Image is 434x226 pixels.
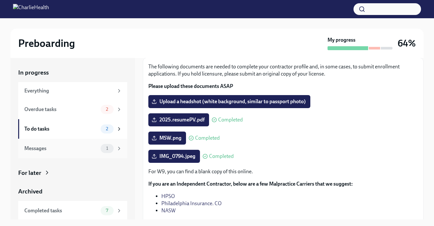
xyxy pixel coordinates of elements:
p: The following documents are needed to complete your contractor profile and, in some cases, to sub... [148,63,418,78]
label: MSW.png [148,132,186,145]
a: Overdue tasks2 [18,100,127,119]
div: Overdue tasks [24,106,98,113]
span: Completed [218,117,243,122]
a: In progress [18,68,127,77]
h3: 64% [398,37,416,49]
span: 1 [102,146,112,151]
div: Completed tasks [24,207,98,214]
strong: Please upload these documents ASAP [148,83,233,89]
div: Messages [24,145,98,152]
a: HPSO [161,193,175,199]
label: IMG_0794.jpeg [148,150,200,163]
label: Upload a headshot (white background, similar to passport photo) [148,95,310,108]
a: Archived [18,187,127,196]
label: 2025.resumePV.pdf [148,113,209,126]
span: 7 [102,208,112,213]
a: NASW [161,207,176,214]
a: To do tasks2 [18,119,127,139]
img: CharlieHealth [13,4,49,14]
span: MSW.png [153,135,181,141]
a: Completed tasks7 [18,201,127,220]
strong: If you are an Independent Contractor, below are a few Malpractice Carriers that we suggest: [148,181,353,187]
h2: Preboarding [18,37,75,50]
span: IMG_0794.jpeg [153,153,195,160]
a: For later [18,169,127,177]
a: Messages1 [18,139,127,158]
div: Everything [24,87,114,94]
span: Completed [209,154,234,159]
div: For later [18,169,41,177]
strong: My progress [328,36,355,44]
span: 2 [102,126,112,131]
span: 2 [102,107,112,112]
a: Philadelphia Insurance. CO [161,200,222,206]
span: Upload a headshot (white background, similar to passport photo) [153,98,306,105]
span: 2025.resumePV.pdf [153,117,205,123]
a: Everything [18,82,127,100]
p: For W9, you can find a blank copy of this online. [148,168,418,175]
span: Completed [195,135,220,141]
div: To do tasks [24,125,98,133]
